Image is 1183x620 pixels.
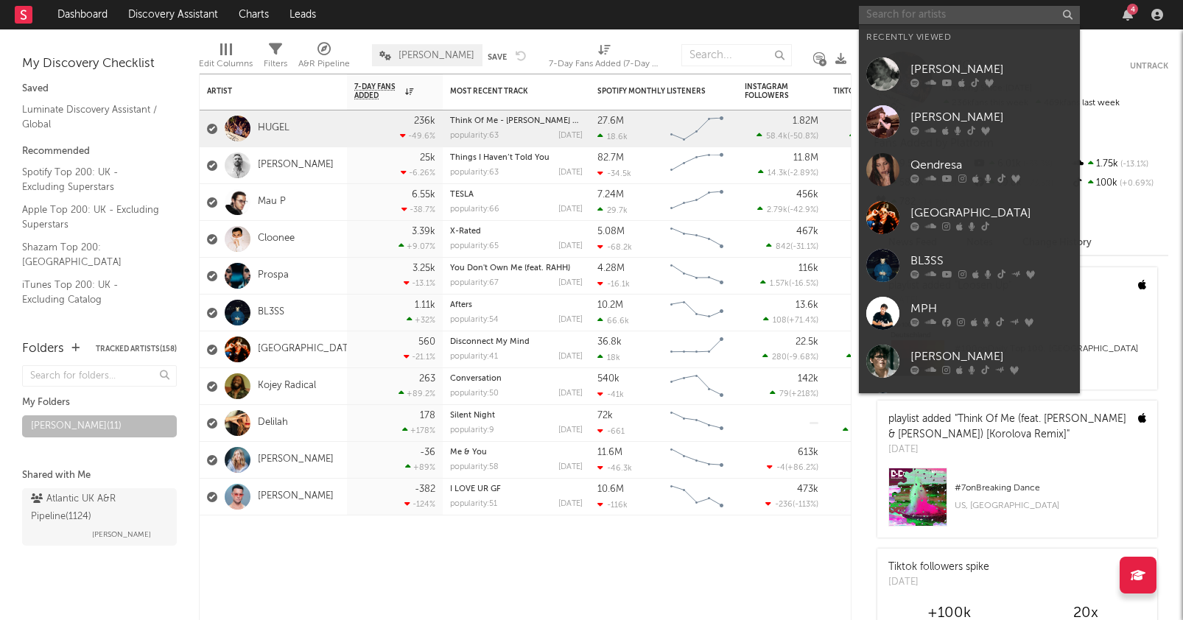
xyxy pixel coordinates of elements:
[833,295,907,331] div: 0
[770,280,789,288] span: 1.57k
[597,411,613,420] div: 72k
[793,243,816,251] span: -31.1 %
[787,464,816,472] span: +86.2 %
[597,337,622,347] div: 36.8k
[22,277,162,307] a: iTunes Top 200: UK - Excluding Catalog
[664,258,730,295] svg: Chart title
[597,448,622,457] div: 11.6M
[450,353,498,361] div: popularity: 41
[450,338,583,346] div: Disconnect My Mind
[418,337,435,347] div: 560
[664,331,730,368] svg: Chart title
[258,270,289,282] a: Prospa
[796,227,818,236] div: 467k
[258,306,284,319] a: BL3SS
[549,37,659,80] div: 7-Day Fans Added (7-Day Fans Added)
[258,343,357,356] a: [GEOGRAPHIC_DATA]
[888,575,989,590] div: [DATE]
[664,295,730,331] svg: Chart title
[833,87,885,96] div: TikTok Likes
[910,108,1073,126] div: [PERSON_NAME]
[664,184,730,221] svg: Chart title
[22,143,177,161] div: Recommended
[597,374,619,384] div: 540k
[773,317,787,325] span: 108
[1130,59,1168,74] button: Untrack
[405,462,435,472] div: +89 %
[866,29,1073,46] div: Recently Viewed
[450,117,596,125] a: Think Of Me - [PERSON_NAME] Remix
[450,205,499,214] div: popularity: 66
[798,264,818,273] div: 116k
[450,117,583,125] div: Think Of Me - Korolova Remix
[757,131,818,141] div: ( )
[833,184,907,220] div: 0
[779,390,789,398] span: 79
[888,412,1127,443] div: playlist added
[450,301,472,309] a: Afters
[859,289,1080,337] a: MPH
[558,426,583,434] div: [DATE]
[450,87,561,96] div: Most Recent Track
[450,228,481,236] a: X-Rated
[790,169,816,177] span: -2.89 %
[768,169,787,177] span: 14.3k
[558,500,583,508] div: [DATE]
[910,60,1073,78] div: [PERSON_NAME]
[833,147,907,183] div: 0
[859,146,1080,194] a: Qendresa
[597,190,624,200] div: 7.24M
[597,279,630,289] div: -16.1k
[796,300,818,310] div: 13.6k
[859,194,1080,242] a: [GEOGRAPHIC_DATA]
[597,264,625,273] div: 4.28M
[258,122,289,135] a: HUGEL
[798,374,818,384] div: 142k
[22,488,177,546] a: Atlantic UK A&R Pipeline(1124)[PERSON_NAME]
[22,415,177,437] a: [PERSON_NAME](11)
[450,463,499,471] div: popularity: 58
[22,202,162,232] a: Apple Top 200: UK - Excluding Superstars
[298,55,350,73] div: A&R Pipeline
[664,110,730,147] svg: Chart title
[888,443,1127,457] div: [DATE]
[22,239,162,270] a: Shazam Top 200: [GEOGRAPHIC_DATA]
[450,132,499,140] div: popularity: 63
[516,49,527,62] button: Undo the changes to the current view.
[859,50,1080,98] a: [PERSON_NAME]
[22,365,177,387] input: Search for folders...
[450,412,495,420] a: Silent Night
[833,442,907,478] div: 0
[412,190,435,200] div: 6.55k
[401,168,435,177] div: -6.26 %
[450,228,583,236] div: X-Rated
[664,479,730,515] svg: Chart title
[22,164,162,194] a: Spotify Top 200: UK - Excluding Superstars
[258,233,295,245] a: Cloonee
[789,353,816,362] span: -9.68 %
[558,205,583,214] div: [DATE]
[791,280,816,288] span: -16.5 %
[846,352,907,362] div: ( )
[664,442,730,479] svg: Chart title
[450,448,487,457] a: Me & You
[859,98,1080,146] a: [PERSON_NAME]
[450,390,499,398] div: popularity: 50
[450,426,494,434] div: popularity: 9
[955,479,1146,497] div: # 7 on Breaking Dance
[450,448,583,457] div: Me & You
[199,37,253,80] div: Edit Columns
[258,380,316,392] a: Kojey Radical
[450,264,570,272] a: You Don't Own Me (feat. RAHH)
[1118,161,1148,169] span: -13.1 %
[745,82,796,100] div: Instagram Followers
[910,300,1073,317] div: MPH
[558,463,583,471] div: [DATE]
[264,55,287,73] div: Filters
[450,169,499,177] div: popularity: 63
[910,252,1073,270] div: BL3SS
[1117,180,1154,188] span: +0.69 %
[558,353,583,361] div: [DATE]
[597,169,631,178] div: -34.5k
[450,154,550,162] a: Things I Haven’t Told You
